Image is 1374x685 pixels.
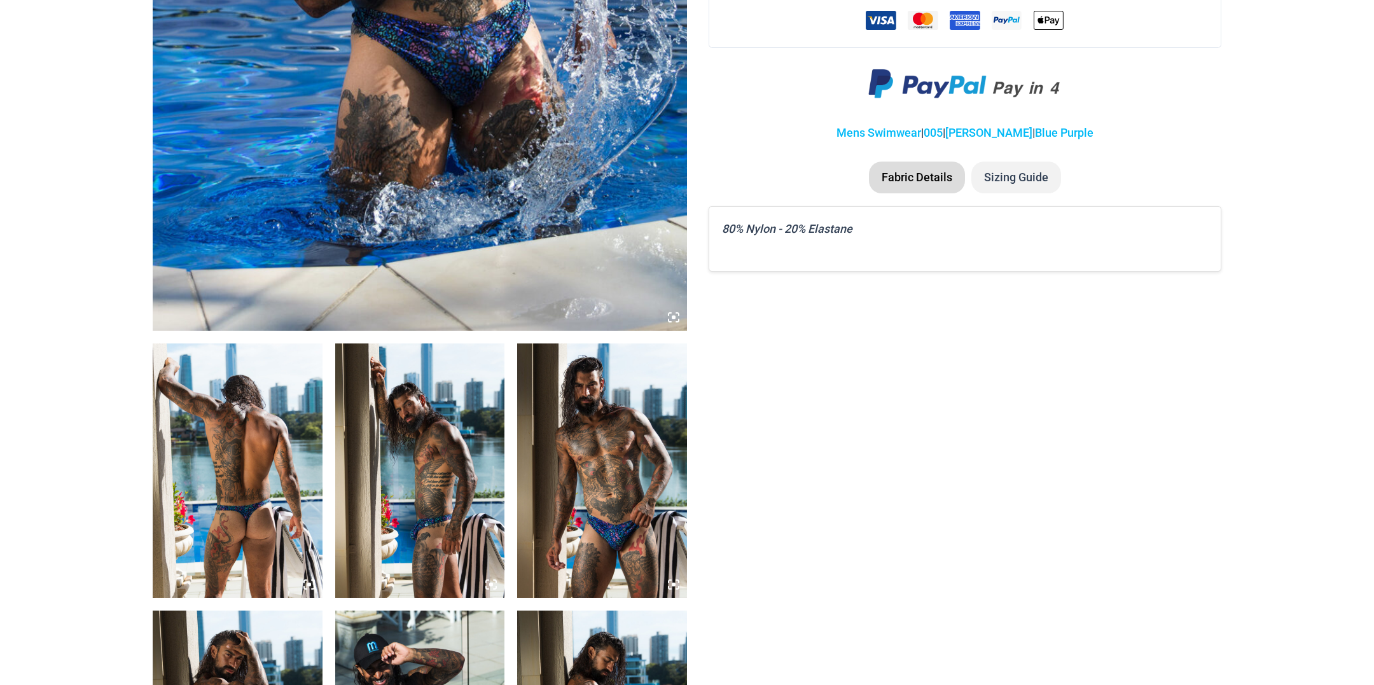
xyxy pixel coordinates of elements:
[1035,126,1058,139] a: Blue
[335,343,505,598] img: Coral Coast Leopard BluePurple 005 Thong
[836,126,921,139] a: Mens Swimwear
[971,162,1061,193] li: Sizing Guide
[722,222,852,235] i: 80% Nylon - 20% Elastane
[945,126,1032,139] a: [PERSON_NAME]
[1060,126,1093,139] a: Purple
[153,343,323,598] img: Coral Coast Leopard BluePurple 005 Thong
[869,162,965,193] li: Fabric Details
[709,123,1221,142] p: | | |
[924,126,943,139] a: 005
[517,343,687,598] img: Coral Coast Leopard BluePurple 005 Thong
